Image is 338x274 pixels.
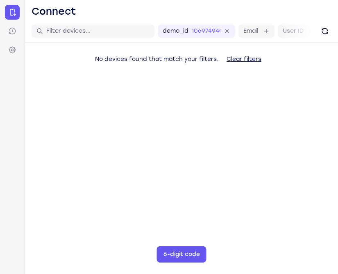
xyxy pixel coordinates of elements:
[46,27,150,35] input: Filter devices...
[5,43,20,57] a: Settings
[220,51,268,67] button: Clear filters
[157,246,206,263] button: 6-digit code
[5,5,20,20] a: Connect
[32,5,76,18] h1: Connect
[5,24,20,38] a: Sessions
[283,27,304,35] label: User ID
[243,27,258,35] label: Email
[95,56,218,63] span: No devices found that match your filters.
[163,27,188,35] label: demo_id
[318,25,331,38] button: Refresh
